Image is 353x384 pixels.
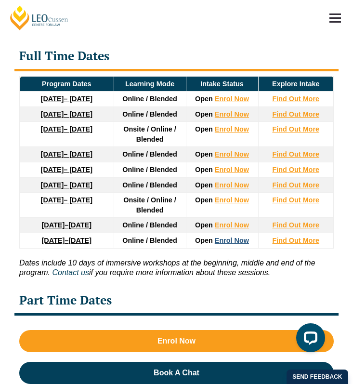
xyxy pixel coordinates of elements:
a: Find Out More [272,150,319,158]
strong: [DATE] [41,125,64,133]
strong: [DATE] [41,95,64,103]
a: Enrol Now [215,181,249,189]
span: Online / Blended [122,237,177,244]
a: Enrol Now [215,110,249,118]
span: Open [195,125,213,133]
a: Enrol Now [215,196,249,204]
div: Part Time Dates [14,288,339,316]
td: Intake Status [186,76,258,92]
a: Book A Chat [19,362,334,384]
strong: [DATE] [41,110,64,118]
iframe: LiveChat chat widget [288,319,329,360]
a: Enrol Now [215,166,249,173]
div: Full Time Dates [14,43,339,71]
a: Enrol Now [215,95,249,103]
strong: [DATE] [41,196,64,204]
a: Find Out More [272,125,319,133]
span: Open [195,150,213,158]
a: Find Out More [272,221,319,229]
i: Dates include 10 days of immersive workshops at the beginning, middle and end of the program. [19,259,315,277]
a: Enrol Now [215,125,249,133]
span: Onsite / Online / Blended [123,125,176,143]
span: Online / Blended [122,181,177,189]
strong: [DATE] [41,166,64,173]
span: Enrol Now [157,337,196,345]
a: [DATE]– [DATE] [41,166,92,173]
span: Open [195,181,213,189]
span: Online / Blended [122,95,177,103]
span: Open [195,110,213,118]
a: Enrol Now [215,150,249,158]
span: Open [195,196,213,204]
a: [DATE]–[DATE] [42,237,92,244]
a: [DATE]– [DATE] [41,110,92,118]
span: Online / Blended [122,150,177,158]
a: Find Out More [272,237,319,244]
td: Learning Mode [114,76,186,92]
a: Find Out More [272,181,319,189]
span: Open [195,237,213,244]
a: Enrol Now [215,237,249,244]
span: Open [195,221,213,229]
a: Find Out More [272,166,319,173]
span: Book A Chat [154,369,199,377]
a: Contact us [52,268,89,277]
a: Find Out More [272,95,319,103]
a: [PERSON_NAME] Centre for Law [9,5,70,31]
a: [DATE]–[DATE] [42,221,92,229]
a: Enrol Now [19,330,334,352]
span: Open [195,95,213,103]
strong: [DATE] [42,221,65,229]
a: [DATE]– [DATE] [41,95,92,103]
span: Open [195,166,213,173]
a: Find Out More [272,110,319,118]
td: Explore Intake [258,76,334,92]
strong: [DATE] [41,150,64,158]
span: [DATE] [68,237,92,244]
td: Program Dates [20,76,114,92]
span: Online / Blended [122,221,177,229]
p: if you require more information about these sessions. [19,249,334,278]
strong: [DATE] [42,237,65,244]
a: [DATE]– [DATE] [41,181,92,189]
a: [DATE]– [DATE] [41,150,92,158]
a: [DATE]– [DATE] [41,196,92,204]
strong: [DATE] [41,181,64,189]
span: Onsite / Online / Blended [123,196,176,214]
a: Enrol Now [215,221,249,229]
span: Online / Blended [122,166,177,173]
span: Online / Blended [122,110,177,118]
a: Find Out More [272,196,319,204]
a: [DATE]– [DATE] [41,125,92,133]
span: [DATE] [68,221,92,229]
